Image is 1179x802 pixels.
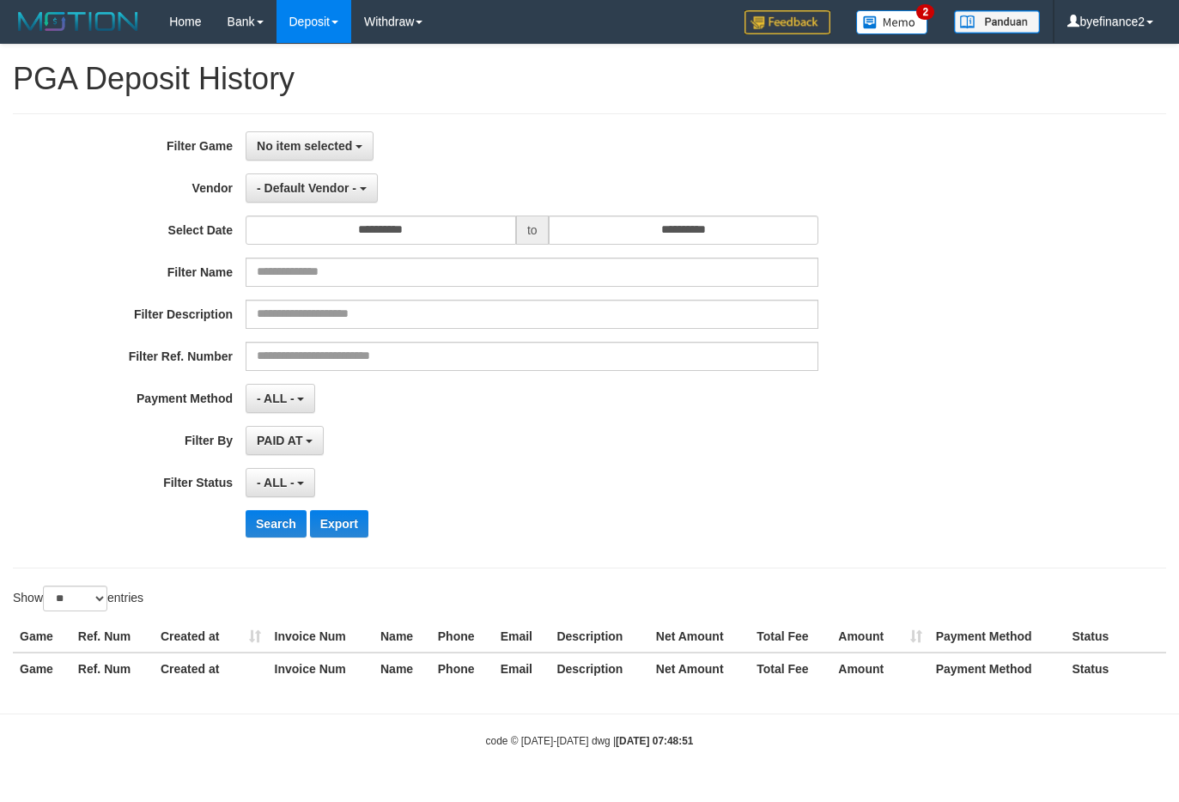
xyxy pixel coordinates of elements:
[257,392,295,405] span: - ALL -
[13,621,71,653] th: Game
[257,434,302,447] span: PAID AT
[246,468,315,497] button: - ALL -
[13,586,143,611] label: Show entries
[43,586,107,611] select: Showentries
[246,173,378,203] button: - Default Vendor -
[486,735,694,747] small: code © [DATE]-[DATE] dwg |
[431,621,494,653] th: Phone
[831,653,928,684] th: Amount
[750,621,831,653] th: Total Fee
[268,653,374,684] th: Invoice Num
[154,621,268,653] th: Created at
[1066,621,1166,653] th: Status
[856,10,928,34] img: Button%20Memo.svg
[431,653,494,684] th: Phone
[616,735,693,747] strong: [DATE] 07:48:51
[257,181,356,195] span: - Default Vendor -
[516,216,549,245] span: to
[13,653,71,684] th: Game
[831,621,928,653] th: Amount
[494,653,550,684] th: Email
[71,621,154,653] th: Ref. Num
[929,653,1066,684] th: Payment Method
[550,653,648,684] th: Description
[744,10,830,34] img: Feedback.jpg
[257,476,295,489] span: - ALL -
[494,621,550,653] th: Email
[550,621,648,653] th: Description
[154,653,268,684] th: Created at
[374,653,431,684] th: Name
[310,510,368,538] button: Export
[71,653,154,684] th: Ref. Num
[268,621,374,653] th: Invoice Num
[13,9,143,34] img: MOTION_logo.png
[246,384,315,413] button: - ALL -
[246,131,374,161] button: No item selected
[13,62,1166,96] h1: PGA Deposit History
[246,426,324,455] button: PAID AT
[649,653,750,684] th: Net Amount
[916,4,934,20] span: 2
[954,10,1040,33] img: panduan.png
[374,621,431,653] th: Name
[750,653,831,684] th: Total Fee
[1066,653,1166,684] th: Status
[649,621,750,653] th: Net Amount
[929,621,1066,653] th: Payment Method
[257,139,352,153] span: No item selected
[246,510,307,538] button: Search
